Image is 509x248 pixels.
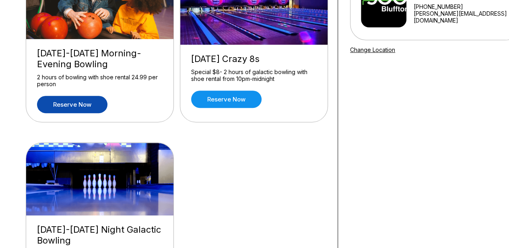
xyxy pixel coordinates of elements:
a: Reserve now [37,96,107,113]
a: Change Location [350,46,395,53]
div: [DATE]-[DATE] Night Galactic Bowling [37,224,163,246]
div: 2 hours of bowling with shoe rental 24.99 per person [37,74,163,88]
a: Reserve now [191,91,262,108]
div: [DATE] Crazy 8s [191,54,317,64]
div: Special $8- 2 hours of galactic bowling with shoe rental from 10pm-midnight [191,68,317,83]
div: [DATE]-[DATE] Morning-Evening Bowling [37,48,163,70]
img: Friday-Saturday Night Galactic Bowling [26,143,174,215]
